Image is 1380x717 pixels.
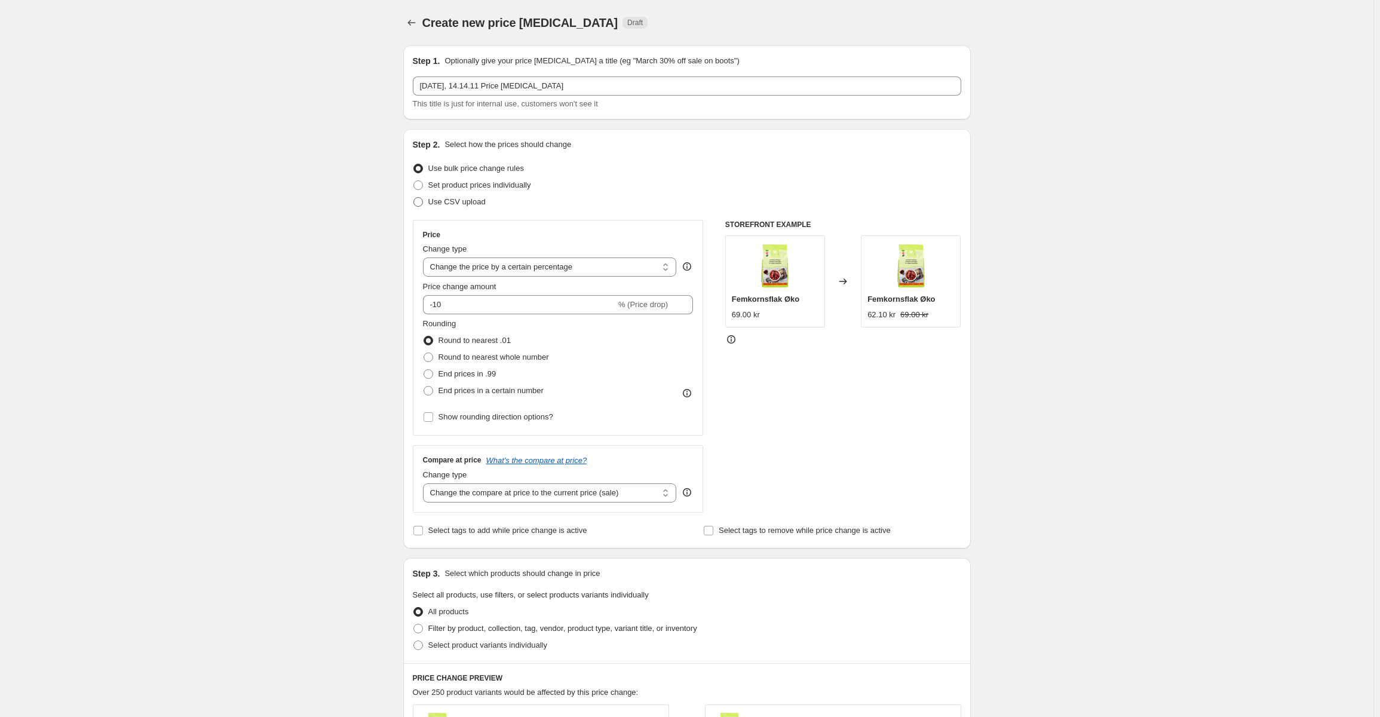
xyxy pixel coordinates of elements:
span: % (Price drop) [618,300,668,309]
button: What's the compare at price? [486,456,587,465]
input: 30% off holiday sale [413,76,961,96]
span: Price change amount [423,282,496,291]
span: Change type [423,470,467,479]
input: -15 [423,295,616,314]
span: Femkornsflak Øko [867,295,935,304]
p: Select which products should change in price [444,568,600,580]
span: Rounding [423,319,456,328]
img: d22fa0b6-36f0-4966-be27-01786ca9a172_80x.jpg [751,242,799,290]
span: Set product prices individually [428,180,531,189]
span: All products [428,607,469,616]
span: Select all products, use filters, or select products variants individually [413,590,649,599]
span: Show rounding direction options? [438,412,553,421]
span: Filter by product, collection, tag, vendor, product type, variant title, or inventory [428,624,697,633]
span: Create new price [MEDICAL_DATA] [422,16,618,29]
div: 62.10 kr [867,309,896,321]
div: help [681,261,693,272]
p: Optionally give your price [MEDICAL_DATA] a title (eg "March 30% off sale on boots") [444,55,739,67]
span: This title is just for internal use, customers won't see it [413,99,598,108]
h2: Step 3. [413,568,440,580]
span: Round to nearest whole number [438,353,549,361]
h2: Step 2. [413,139,440,151]
div: 69.00 kr [732,309,760,321]
span: End prices in .99 [438,369,496,378]
img: d22fa0b6-36f0-4966-be27-01786ca9a172_80x.jpg [887,242,935,290]
strike: 69.00 kr [900,309,928,321]
h6: STOREFRONT EXAMPLE [725,220,961,229]
button: Price change jobs [403,14,420,31]
span: Over 250 product variants would be affected by this price change: [413,688,639,697]
span: End prices in a certain number [438,386,544,395]
span: Femkornsflak Øko [732,295,799,304]
div: help [681,486,693,498]
h6: PRICE CHANGE PREVIEW [413,673,961,683]
span: Select tags to remove while price change is active [719,526,891,535]
h3: Price [423,230,440,240]
h3: Compare at price [423,455,482,465]
span: Change type [423,244,467,253]
span: Round to nearest .01 [438,336,511,345]
p: Select how the prices should change [444,139,571,151]
span: Select product variants individually [428,641,547,649]
span: Draft [627,18,643,27]
span: Use CSV upload [428,197,486,206]
h2: Step 1. [413,55,440,67]
span: Use bulk price change rules [428,164,524,173]
span: Select tags to add while price change is active [428,526,587,535]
